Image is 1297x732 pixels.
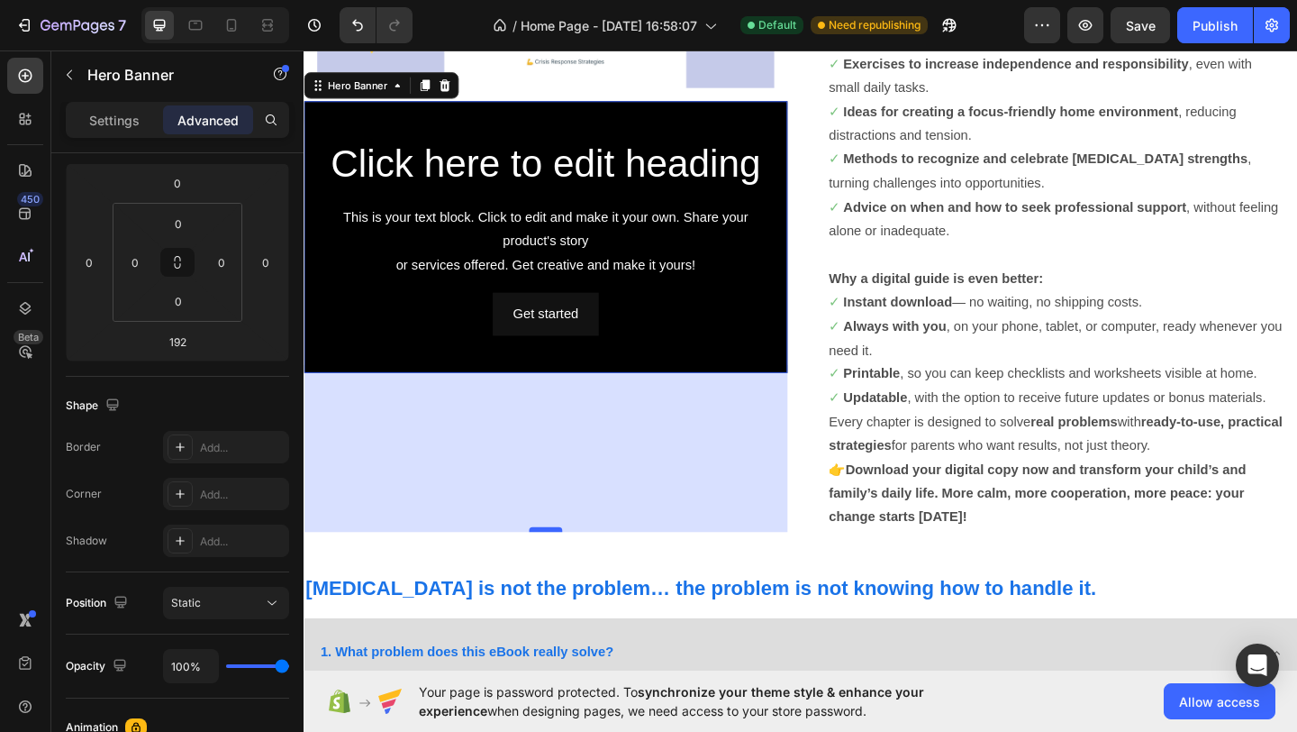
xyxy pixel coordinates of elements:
[571,242,804,258] strong: Why a digital guide is even better:
[87,64,240,86] p: Hero Banner
[159,169,195,197] input: 0
[586,269,705,284] strong: Instant download
[586,61,951,77] strong: Ideas for creating a focus-friendly home environment
[200,487,285,503] div: Add...
[586,165,959,180] strong: Advice on when and how to seek professional support
[340,7,413,43] div: Undo/Redo
[7,7,134,43] button: 7
[829,17,921,33] span: Need republishing
[160,210,196,237] input: 0px
[18,649,337,664] strong: 1. What problem does this eBook really solve?
[586,113,1026,128] strong: Methods to recognize and celebrate [MEDICAL_DATA] strengths
[76,249,103,276] input: 0
[571,394,1065,446] p: Every chapter is designed to solve with for parents who want results, not just theory.
[66,533,107,549] div: Shadow
[160,288,196,315] input: 0px
[1164,683,1275,719] button: Allow access
[66,439,101,455] div: Border
[571,269,583,284] span: ✓
[419,684,924,718] span: synchronize your theme style & enhance your experience
[1179,692,1260,711] span: Allow access
[118,14,126,36] p: 7
[2,575,862,599] strong: [MEDICAL_DATA] is not the problem… the problem is not knowing how to handle it.
[791,398,885,414] strong: real problems
[200,440,285,456] div: Add...
[1193,16,1238,35] div: Publish
[89,111,140,130] p: Settings
[571,451,1025,518] strong: Download your digital copy now and transform your child’s and family’s daily life. More calm, mor...
[17,192,43,206] div: 450
[164,650,218,682] input: Auto
[571,346,583,361] span: ✓
[419,682,994,720] span: Your page is password protected. To when designing pages, we need access to your store password.
[571,295,583,310] span: ✓
[571,61,583,77] span: ✓
[14,330,43,344] div: Beta
[66,591,132,616] div: Position
[571,372,583,388] span: ✓
[177,111,239,130] p: Advanced
[304,48,1297,673] iframe: Design area
[1236,644,1279,687] div: Open Intercom Messenger
[66,486,102,502] div: Corner
[586,372,656,388] strong: Updatable
[200,534,285,550] div: Add...
[66,654,131,679] div: Opacity
[171,596,201,609] span: Static
[252,249,279,276] input: 0
[1126,18,1156,33] span: Save
[512,16,517,35] span: /
[208,249,235,276] input: 0px
[571,446,1065,524] p: 👉
[758,17,796,33] span: Default
[122,249,149,276] input: 0px
[586,295,698,310] strong: Always with you
[1177,7,1253,43] button: Publish
[586,346,648,361] strong: Printable
[571,238,1065,394] p: — no waiting, no shipping costs. , on your phone, tablet, or computer, ready whenever you need it...
[571,165,583,180] span: ✓
[163,587,289,619] button: Static
[1111,7,1170,43] button: Save
[521,16,697,35] span: Home Page - [DATE] 16:58:07
[571,113,583,128] span: ✓
[66,394,123,418] div: Shape
[159,328,195,355] input: 192
[571,398,1065,440] strong: ready-to-use, practical strategies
